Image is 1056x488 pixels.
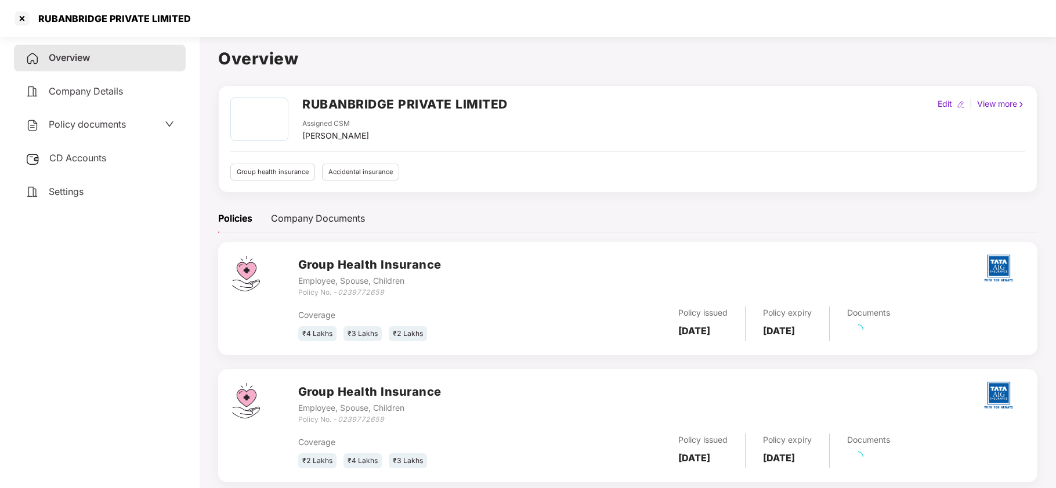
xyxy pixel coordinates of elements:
div: Policies [218,211,252,226]
div: Employee, Spouse, Children [298,274,442,287]
div: ₹4 Lakhs [298,326,337,342]
span: Company Details [49,85,123,97]
div: ₹2 Lakhs [298,453,337,469]
span: down [165,120,174,129]
span: loading [852,450,864,462]
div: Policy No. - [298,287,442,298]
img: svg+xml;base64,PHN2ZyB4bWxucz0iaHR0cDovL3d3dy53My5vcmcvMjAwMC9zdmciIHdpZHRoPSIyNCIgaGVpZ2h0PSIyNC... [26,85,39,99]
span: Policy documents [49,118,126,130]
h1: Overview [218,46,1037,71]
span: Overview [49,52,90,63]
div: Company Documents [271,211,365,226]
div: View more [975,97,1028,110]
div: Group health insurance [230,164,315,180]
div: ₹3 Lakhs [389,453,427,469]
img: svg+xml;base64,PHN2ZyB4bWxucz0iaHR0cDovL3d3dy53My5vcmcvMjAwMC9zdmciIHdpZHRoPSIyNCIgaGVpZ2h0PSIyNC... [26,52,39,66]
div: ₹2 Lakhs [389,326,427,342]
i: 0239772659 [338,415,384,424]
h3: Group Health Insurance [298,256,442,274]
img: svg+xml;base64,PHN2ZyB3aWR0aD0iMjUiIGhlaWdodD0iMjQiIHZpZXdCb3g9IjAgMCAyNSAyNCIgZmlsbD0ibm9uZSIgeG... [26,152,40,166]
img: svg+xml;base64,PHN2ZyB4bWxucz0iaHR0cDovL3d3dy53My5vcmcvMjAwMC9zdmciIHdpZHRoPSI0Ny43MTQiIGhlaWdodD... [232,383,260,418]
b: [DATE] [678,325,710,337]
div: Policy issued [678,306,728,319]
span: CD Accounts [49,152,106,164]
div: RUBANBRIDGE PRIVATE LIMITED [31,13,191,24]
img: tatag.png [978,248,1019,288]
i: 0239772659 [338,288,384,297]
div: Coverage [298,436,540,449]
h3: Group Health Insurance [298,383,442,401]
div: Policy No. - [298,414,442,425]
div: Policy issued [678,433,728,446]
div: Coverage [298,309,540,321]
div: Policy expiry [763,433,812,446]
img: svg+xml;base64,PHN2ZyB4bWxucz0iaHR0cDovL3d3dy53My5vcmcvMjAwMC9zdmciIHdpZHRoPSIyNCIgaGVpZ2h0PSIyNC... [26,185,39,199]
div: Documents [847,306,890,319]
div: Edit [935,97,954,110]
span: Settings [49,186,84,197]
div: ₹3 Lakhs [343,326,382,342]
div: Assigned CSM [302,118,369,129]
b: [DATE] [763,325,795,337]
div: Documents [847,433,890,446]
img: rightIcon [1017,100,1025,109]
b: [DATE] [678,452,710,464]
span: loading [852,323,864,335]
h2: RUBANBRIDGE PRIVATE LIMITED [302,95,508,114]
b: [DATE] [763,452,795,464]
img: editIcon [957,100,965,109]
div: ₹4 Lakhs [343,453,382,469]
img: tatag.png [978,375,1019,415]
img: svg+xml;base64,PHN2ZyB4bWxucz0iaHR0cDovL3d3dy53My5vcmcvMjAwMC9zdmciIHdpZHRoPSIyNCIgaGVpZ2h0PSIyNC... [26,118,39,132]
div: Policy expiry [763,306,812,319]
div: Accidental insurance [322,164,399,180]
img: svg+xml;base64,PHN2ZyB4bWxucz0iaHR0cDovL3d3dy53My5vcmcvMjAwMC9zdmciIHdpZHRoPSI0Ny43MTQiIGhlaWdodD... [232,256,260,291]
div: [PERSON_NAME] [302,129,369,142]
div: | [967,97,975,110]
div: Employee, Spouse, Children [298,402,442,414]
